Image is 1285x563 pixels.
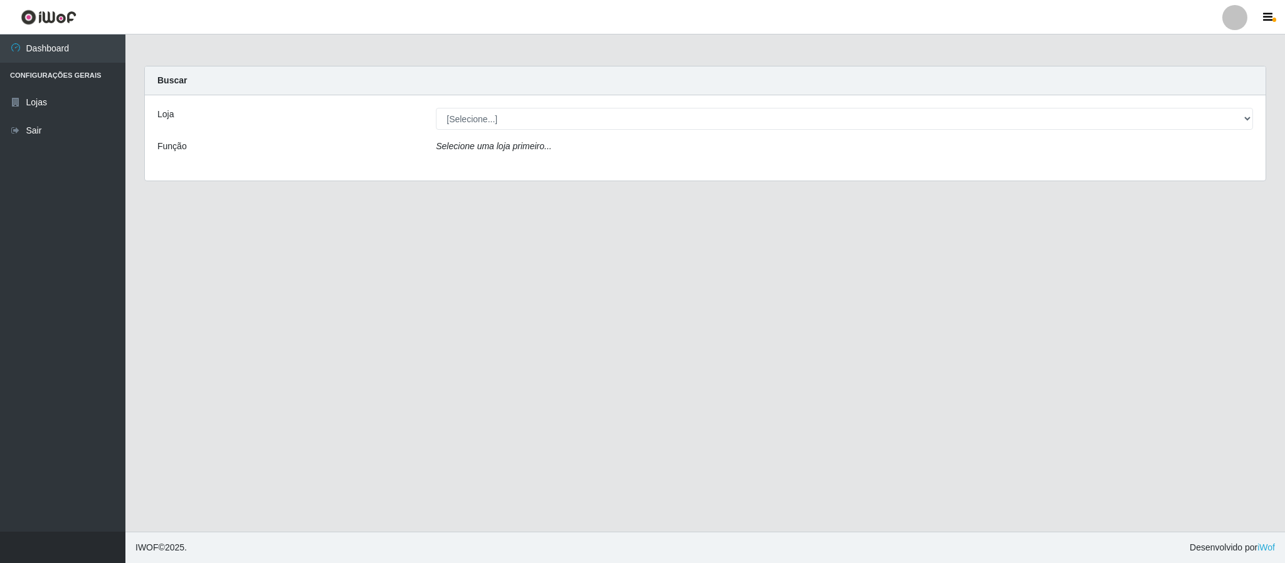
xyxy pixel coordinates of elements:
[157,108,174,121] label: Loja
[157,140,187,153] label: Função
[135,542,159,552] span: IWOF
[1190,541,1275,554] span: Desenvolvido por
[135,541,187,554] span: © 2025 .
[21,9,77,25] img: CoreUI Logo
[436,141,551,151] i: Selecione uma loja primeiro...
[1257,542,1275,552] a: iWof
[157,75,187,85] strong: Buscar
